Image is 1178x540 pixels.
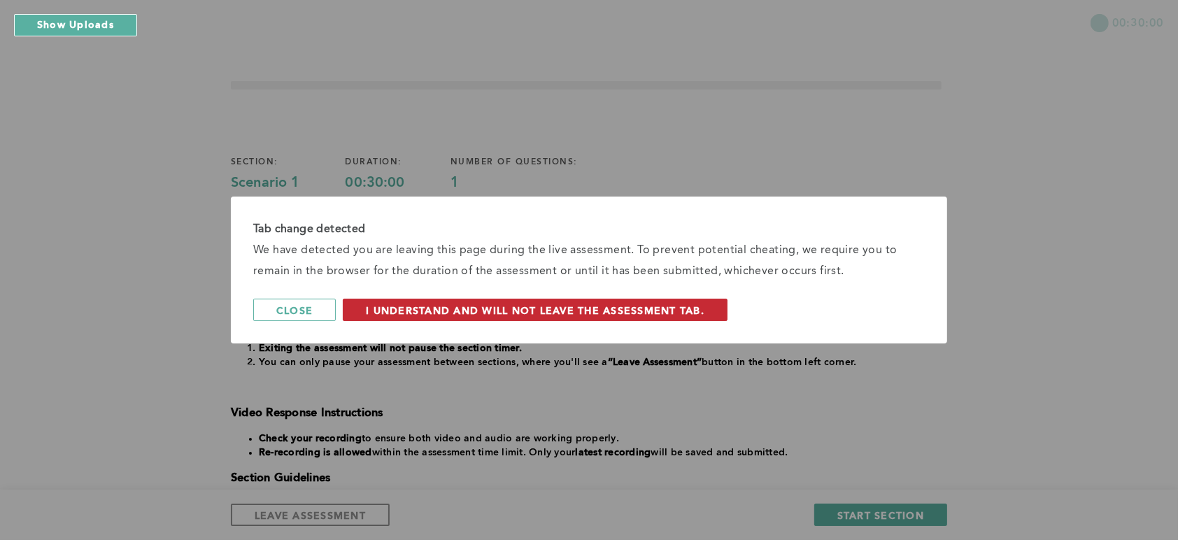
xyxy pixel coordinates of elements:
button: I understand and will not leave the assessment tab. [343,299,728,321]
span: I understand and will not leave the assessment tab. [366,304,704,317]
div: We have detected you are leaving this page during the live assessment. To prevent potential cheat... [253,240,925,282]
button: Close [253,299,336,321]
div: Tab change detected [253,219,925,240]
span: Close [276,304,313,317]
button: Show Uploads [14,14,137,36]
